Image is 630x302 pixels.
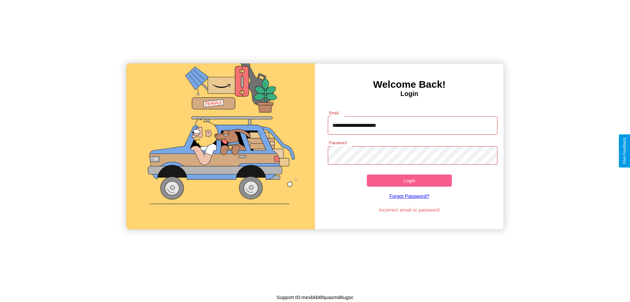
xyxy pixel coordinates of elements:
[329,110,339,116] label: Email
[367,174,452,187] button: Login
[315,90,504,98] h4: Login
[315,79,504,90] h3: Welcome Back!
[277,293,353,302] p: Support ID: mexbkb6fquaxmd6ugsc
[325,205,494,214] p: Incorrect email or password
[126,63,315,229] img: gif
[325,187,494,205] a: Forgot Password?
[622,138,627,164] div: Give Feedback
[329,140,346,146] label: Password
